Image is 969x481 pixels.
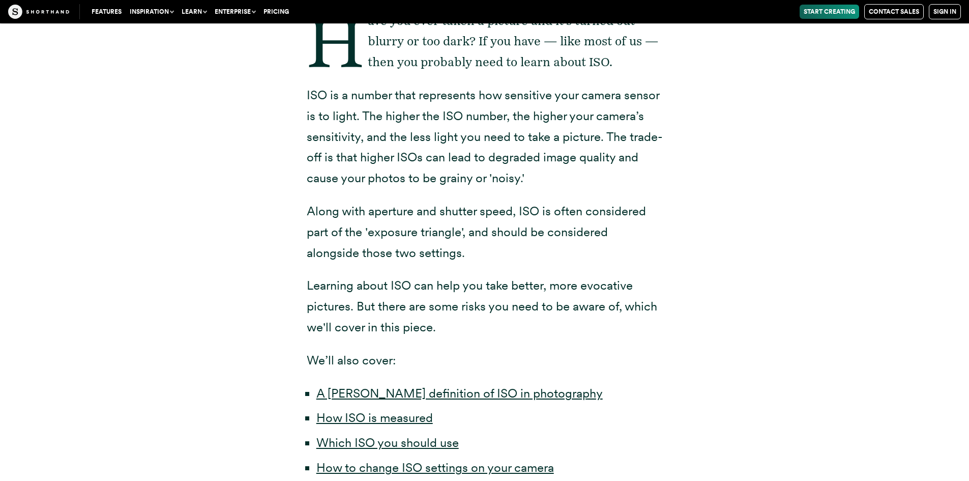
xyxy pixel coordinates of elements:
p: We’ll also cover: [307,350,663,371]
a: Start Creating [800,5,859,19]
a: A [PERSON_NAME] definition of ISO in photography [316,386,603,401]
a: Sign in [929,4,961,19]
a: How ISO is measured [316,410,433,425]
p: Have you ever taken a picture and it's turned out blurry or too dark? If you have — like most of ... [307,11,663,73]
button: Enterprise [211,5,259,19]
p: ISO is a number that represents how sensitive your camera sensor is to light. The higher the ISO ... [307,85,663,189]
a: Which ISO you should use [316,435,459,450]
a: Contact Sales [864,4,924,19]
p: Along with aperture and shutter speed, ISO is often considered part of the 'exposure triangle', a... [307,201,663,263]
img: The Craft [8,5,69,19]
button: Inspiration [126,5,178,19]
a: How to change ISO settings on your camera [316,460,554,475]
a: Features [87,5,126,19]
p: Learning about ISO can help you take better, more evocative pictures. But there are some risks yo... [307,275,663,337]
button: Learn [178,5,211,19]
a: Pricing [259,5,293,19]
